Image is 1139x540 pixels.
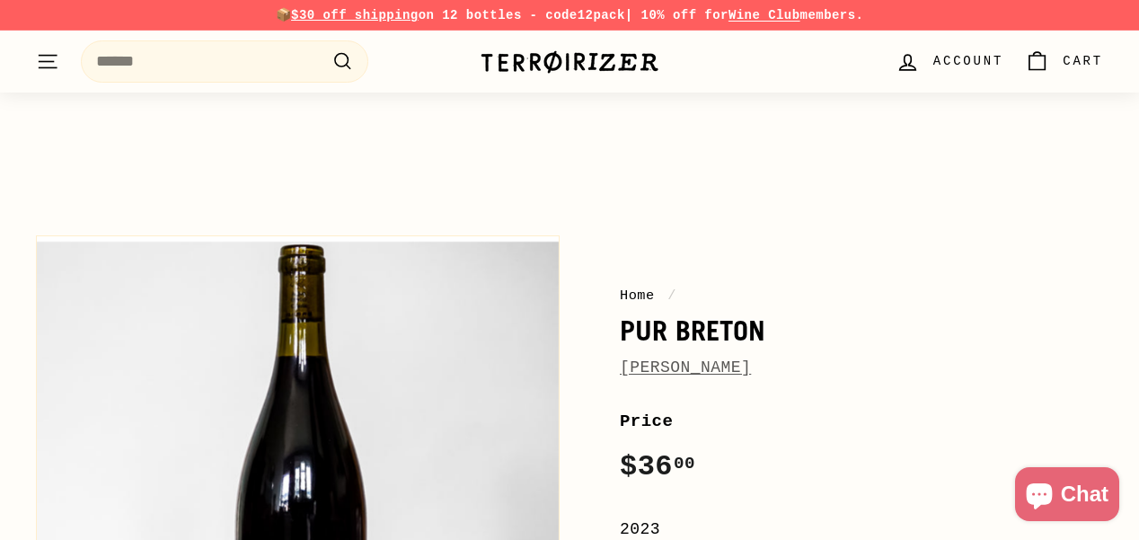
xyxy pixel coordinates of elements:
[620,288,655,304] a: Home
[885,35,1014,88] a: Account
[578,8,625,22] strong: 12pack
[1014,35,1114,88] a: Cart
[620,315,1103,346] h1: Pur Breton
[674,454,695,474] sup: 00
[1010,467,1125,526] inbox-online-store-chat: Shopify online store chat
[36,5,1103,25] p: 📦 on 12 bottles - code | 10% off for members.
[620,408,1103,435] label: Price
[620,450,695,483] span: $36
[620,285,1103,306] nav: breadcrumbs
[933,51,1003,71] span: Account
[1063,51,1103,71] span: Cart
[620,359,751,376] a: [PERSON_NAME]
[728,8,800,22] a: Wine Club
[663,288,681,304] span: /
[291,8,419,22] span: $30 off shipping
